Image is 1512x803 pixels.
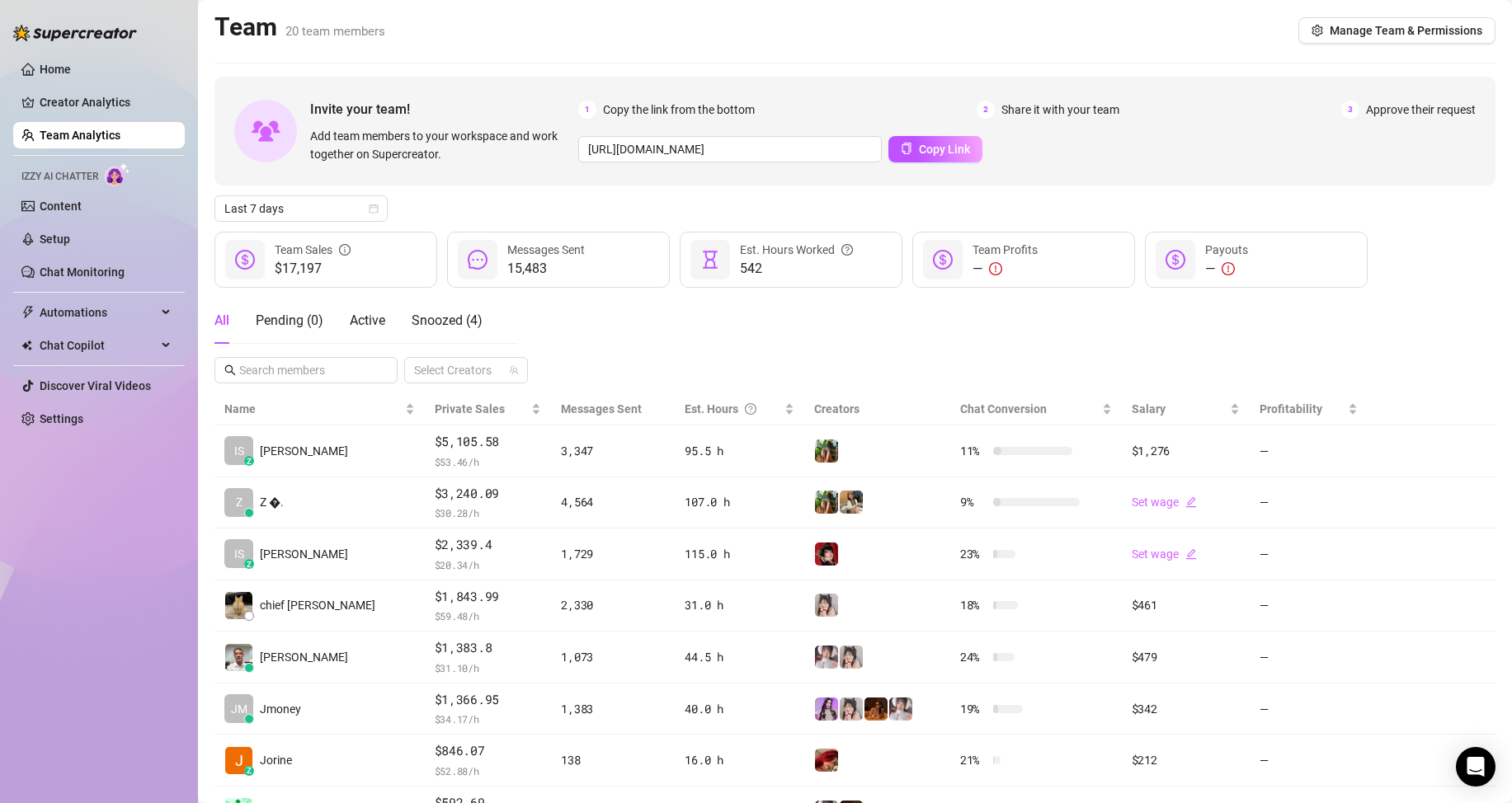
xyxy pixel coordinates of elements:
span: Team Profits [973,243,1038,256]
span: copy [901,143,912,154]
span: Name [224,400,402,418]
span: 23 % [960,545,987,563]
span: calendar [369,204,379,214]
span: $2,339.4 [435,535,542,555]
div: 44.5 h [685,648,794,666]
img: Ani [815,594,838,617]
img: Ani [840,697,863,721]
img: Sabrina [815,491,838,514]
img: chief keef [225,592,252,619]
span: $ 31.10 /h [435,660,542,676]
a: Set wageedit [1132,547,1197,561]
span: IS [234,545,244,563]
span: Payouts [1205,243,1248,256]
span: $ 52.88 /h [435,763,542,779]
span: $846.07 [435,741,542,761]
div: Pending ( 0 ) [256,311,323,331]
div: 40.0 h [685,700,794,718]
div: All [214,311,229,331]
a: Creator Analytics [40,89,172,115]
span: Messages Sent [507,243,585,256]
span: thunderbolt [21,306,35,319]
span: Approve their request [1366,101,1476,119]
img: Ani [840,646,863,669]
div: $1,276 [1132,442,1240,460]
a: Setup [40,232,70,246]
th: Name [214,393,425,425]
span: dollar-circle [933,250,953,270]
img: Rosie [889,697,912,721]
h2: Team [214,12,385,43]
a: Discover Viral Videos [40,379,151,392]
span: hourglass [700,250,720,270]
span: edit [1185,548,1197,560]
div: z [244,766,254,776]
img: Sabrina [840,491,863,514]
span: Copy the link from the bottom [603,101,755,119]
a: Set wageedit [1132,495,1197,509]
span: [PERSON_NAME] [260,442,348,460]
span: exclamation-circle [989,262,1002,275]
span: 20 team members [285,24,385,39]
span: dollar-circle [1166,250,1185,270]
div: Est. Hours Worked [740,241,853,259]
span: Private Sales [435,402,505,416]
img: Miss [815,542,838,566]
img: Kisa [815,697,838,721]
span: [PERSON_NAME] [260,648,348,666]
span: 21 % [960,751,987,769]
span: setting [1312,25,1323,36]
div: — [973,259,1038,279]
span: dollar-circle [235,250,255,270]
a: Settings [40,412,83,425]
span: $1,366.95 [435,690,542,710]
div: 107.0 h [685,493,794,511]
div: 1,073 [561,648,665,666]
span: 3 [1341,101,1359,119]
a: Chat Monitoring [40,265,125,279]
span: $ 34.17 /h [435,711,542,727]
span: $5,105.58 [435,432,542,452]
span: $ 20.34 /h [435,556,542,573]
div: $342 [1132,700,1240,718]
div: 2,330 [561,596,665,614]
div: z [244,456,254,466]
span: 2 [977,101,995,119]
span: $1,843.99 [435,587,542,607]
td: — [1250,632,1368,683]
span: 19 % [960,700,987,718]
span: 18 % [960,596,987,614]
div: 4,564 [561,493,665,511]
span: 1 [578,101,596,119]
div: 16.0 h [685,751,794,769]
button: Manage Team & Permissions [1298,17,1496,44]
span: question-circle [745,400,756,418]
span: 542 [740,259,853,279]
img: Rosie [815,646,838,669]
button: Copy Link [888,136,982,162]
span: $3,240.09 [435,484,542,504]
span: Messages Sent [561,402,642,416]
span: 11 % [960,442,987,460]
div: 1,383 [561,700,665,718]
span: $1,383.8 [435,638,542,658]
img: Jorine [225,747,252,774]
div: Open Intercom Messenger [1456,747,1496,787]
span: $ 59.48 /h [435,608,542,624]
td: — [1250,528,1368,580]
div: $212 [1132,751,1240,769]
span: $17,197 [275,259,351,279]
td: — [1250,580,1368,632]
img: Kyle Wessels [225,644,252,671]
div: 138 [561,751,665,769]
span: Jmoney [260,700,301,718]
td: — [1250,477,1368,529]
span: question-circle [841,241,853,259]
span: exclamation-circle [1222,262,1235,275]
div: Est. Hours [685,400,780,418]
td: — [1250,735,1368,787]
div: $461 [1132,596,1240,614]
div: $479 [1132,648,1240,666]
a: Team Analytics [40,129,120,142]
span: [PERSON_NAME] [260,545,348,563]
